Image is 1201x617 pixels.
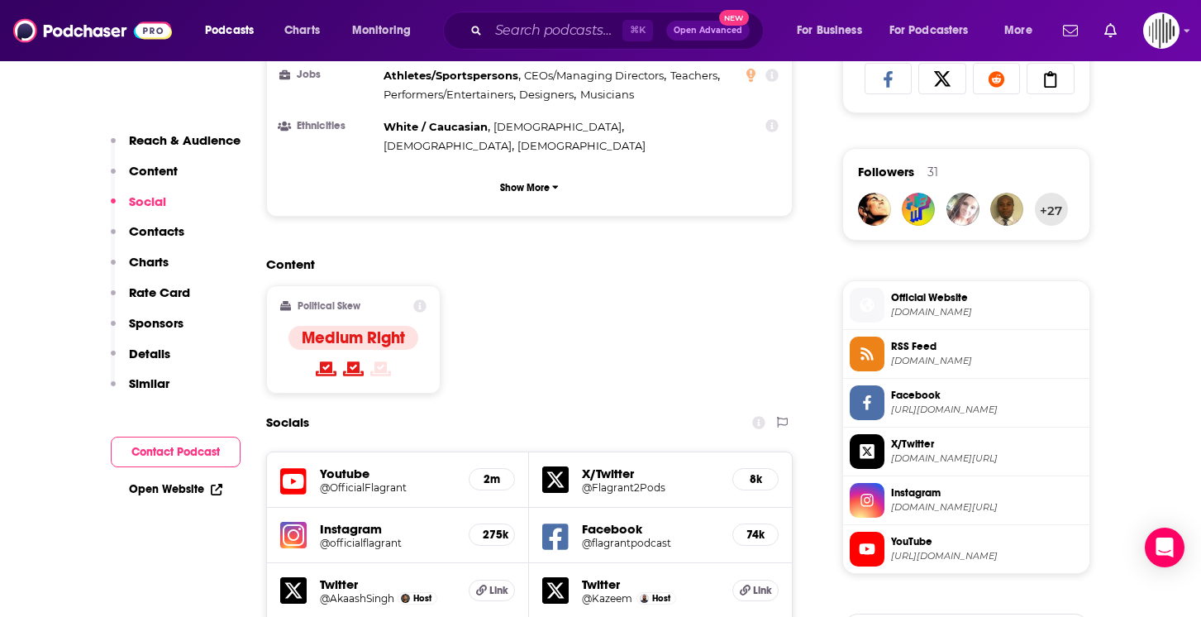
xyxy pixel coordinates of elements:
[891,306,1083,318] span: soundcloud.com
[517,139,646,152] span: [DEMOGRAPHIC_DATA]
[891,290,1083,305] span: Official Website
[746,528,765,542] h5: 74k
[858,164,914,179] span: Followers
[266,407,309,438] h2: Socials
[946,193,979,226] a: jeni.smithson22
[384,117,490,136] span: ,
[858,193,891,226] img: oolyum
[320,521,456,537] h5: Instagram
[384,120,488,133] span: White / Caucasian
[582,592,632,605] h5: @Kazeem
[384,66,521,85] span: ,
[670,69,717,82] span: Teachers
[1035,193,1068,226] button: +27
[129,254,169,270] p: Charts
[111,315,183,346] button: Sponsors
[129,375,169,391] p: Similar
[274,17,330,44] a: Charts
[320,481,456,494] a: @OfficialFlagrant
[493,120,622,133] span: [DEMOGRAPHIC_DATA]
[891,388,1083,403] span: Facebook
[891,452,1083,465] span: twitter.com/Flagrant2Pods
[320,576,456,592] h5: Twitter
[582,576,719,592] h5: Twitter
[284,19,320,42] span: Charts
[320,466,456,481] h5: Youtube
[320,592,394,605] a: @AkaashSingh
[902,193,935,226] img: INRI81216
[384,69,518,82] span: Athletes/Sportspersons
[889,19,969,42] span: For Podcasters
[519,85,576,104] span: ,
[850,532,1083,567] a: YouTube[URL][DOMAIN_NAME]
[205,19,254,42] span: Podcasts
[891,437,1083,452] span: X/Twitter
[13,15,172,46] img: Podchaser - Follow, Share and Rate Podcasts
[1145,528,1184,567] div: Open Intercom Messenger
[1027,63,1075,94] a: Copy Link
[753,584,772,597] span: Link
[666,21,750,41] button: Open AdvancedNew
[990,193,1023,226] img: YNUCDC
[580,88,634,101] span: Musicians
[111,375,169,406] button: Similar
[927,165,938,179] div: 31
[483,528,501,542] h5: 275k
[1143,12,1180,49] span: Logged in as gpg2
[111,223,184,254] button: Contacts
[891,485,1083,500] span: Instagram
[582,521,719,537] h5: Facebook
[1056,17,1084,45] a: Show notifications dropdown
[129,285,190,300] p: Rate Card
[850,337,1083,371] a: RSS Feed[DOMAIN_NAME]
[111,437,241,467] button: Contact Podcast
[891,404,1083,416] span: https://www.facebook.com/flagrantpodcast
[865,63,913,94] a: Share on Facebook
[500,182,550,194] p: Show More
[489,584,508,597] span: Link
[384,139,512,152] span: [DEMOGRAPHIC_DATA]
[582,537,719,549] a: @flagrantpodcast
[973,63,1021,94] a: Share on Reddit
[280,522,307,548] img: iconImage
[401,594,410,603] img: Akaash Singh
[1004,19,1032,42] span: More
[879,17,993,44] button: open menu
[524,69,664,82] span: CEOs/Managing Directors
[129,223,184,239] p: Contacts
[582,466,719,481] h5: X/Twitter
[483,472,501,486] h5: 2m
[280,172,779,203] button: Show More
[352,19,411,42] span: Monitoring
[129,163,178,179] p: Content
[384,85,516,104] span: ,
[1143,12,1180,49] img: User Profile
[850,483,1083,518] a: Instagram[DOMAIN_NAME][URL]
[640,594,649,603] img: Kazeem Famuyide
[111,285,190,315] button: Rate Card
[129,346,170,361] p: Details
[746,472,765,486] h5: 8k
[891,534,1083,549] span: YouTube
[732,580,779,601] a: Link
[524,66,666,85] span: ,
[519,88,574,101] span: Designers
[993,17,1053,44] button: open menu
[111,194,166,224] button: Social
[111,254,169,285] button: Charts
[582,481,719,494] a: @Flagrant2Pods
[384,88,513,101] span: Performers/Entertainers
[111,132,241,163] button: Reach & Audience
[302,328,405,348] h4: Medium Right
[891,339,1083,354] span: RSS Feed
[129,194,166,209] p: Social
[384,136,514,155] span: ,
[280,121,377,132] h3: Ethnicities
